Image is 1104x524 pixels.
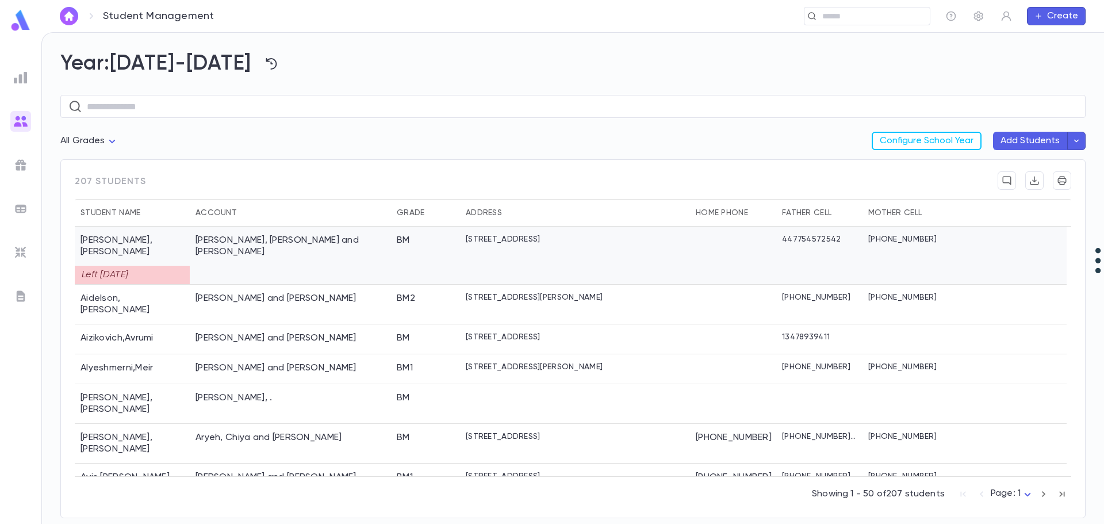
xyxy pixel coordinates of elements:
[993,132,1067,150] button: Add Students
[80,199,140,227] div: Student Name
[782,332,830,342] p: 13478939411
[397,293,415,304] div: BM2
[9,9,32,32] img: logo
[397,432,410,443] div: BM
[397,392,410,404] div: BM
[14,246,28,259] img: imports_grey.530a8a0e642e233f2baf0ef88e8c9fcb.svg
[782,235,841,244] p: 447754572542
[75,171,146,199] span: 207 students
[195,362,356,374] div: Alyeshmerni, Omid and Theresa
[782,293,850,302] p: [PHONE_NUMBER]
[103,10,214,22] p: Student Management
[75,464,190,494] div: Avis , [PERSON_NAME]
[466,199,502,227] div: Address
[75,384,190,424] div: [PERSON_NAME] , [PERSON_NAME]
[195,392,272,404] div: Aminov, .
[466,432,540,441] p: [STREET_ADDRESS]
[397,362,413,374] div: BM1
[466,332,540,342] p: [STREET_ADDRESS]
[14,114,28,128] img: students_gradient.3b4df2a2b995ef5086a14d9e1675a5ee.svg
[60,130,119,152] div: All Grades
[466,472,540,481] p: [STREET_ADDRESS]
[782,362,850,372] p: [PHONE_NUMBER]
[782,472,850,481] p: [PHONE_NUMBER]
[690,424,776,464] div: [PHONE_NUMBER]
[391,199,460,227] div: Grade
[868,235,937,244] p: [PHONE_NUMBER]
[812,488,945,500] p: Showing 1 - 50 of 207 students
[782,432,857,441] p: [PHONE_NUMBER], [PHONE_NUMBER], [PHONE_NUMBER]
[782,199,831,227] div: Father Cell
[466,362,603,372] p: [STREET_ADDRESS][PERSON_NAME]
[397,235,410,246] div: BM
[872,132,982,150] button: Configure School Year
[460,199,690,227] div: Address
[195,472,356,483] div: Avis, Baruch and Elana
[862,199,949,227] div: Mother Cell
[14,202,28,216] img: batches_grey.339ca447c9d9533ef1741baa751efc33.svg
[868,432,937,441] p: [PHONE_NUMBER]
[1027,7,1086,25] button: Create
[868,472,937,481] p: [PHONE_NUMBER]
[397,472,413,483] div: BM1
[195,235,385,258] div: Abenson, Jack and Esther
[75,199,190,227] div: Student Name
[14,289,28,303] img: letters_grey.7941b92b52307dd3b8a917253454ce1c.svg
[991,489,1021,498] span: Page: 1
[690,199,776,227] div: Home Phone
[62,12,76,21] img: home_white.a664292cf8c1dea59945f0da9f25487c.svg
[397,199,424,227] div: Grade
[14,71,28,85] img: reports_grey.c525e4749d1bce6a11f5fe2a8de1b229.svg
[60,136,105,146] span: All Grades
[466,293,603,302] p: [STREET_ADDRESS][PERSON_NAME]
[466,235,540,244] p: [STREET_ADDRESS]
[75,324,190,354] div: Aizikovich , Avrumi
[397,332,410,344] div: BM
[190,199,391,227] div: Account
[696,199,748,227] div: Home Phone
[75,424,190,464] div: [PERSON_NAME] , [PERSON_NAME]
[75,266,190,284] div: Left [DATE]
[60,51,1086,77] h2: Year: [DATE]-[DATE]
[195,199,237,227] div: Account
[75,354,190,384] div: Alyeshmerni , Meir
[868,293,937,302] p: [PHONE_NUMBER]
[868,199,922,227] div: Mother Cell
[14,158,28,172] img: campaigns_grey.99e729a5f7ee94e3726e6486bddda8f1.svg
[690,464,776,494] div: [PHONE_NUMBER]
[195,293,356,304] div: Aidelson, David and Deborah
[776,199,862,227] div: Father Cell
[991,485,1034,503] div: Page: 1
[80,235,184,284] div: [PERSON_NAME] , [PERSON_NAME]
[868,362,937,372] p: [PHONE_NUMBER]
[195,332,356,344] div: Aizikovich, Dov and Ester
[75,285,190,324] div: Aidelson , [PERSON_NAME]
[195,432,342,443] div: Aryeh, Chiya and Susie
